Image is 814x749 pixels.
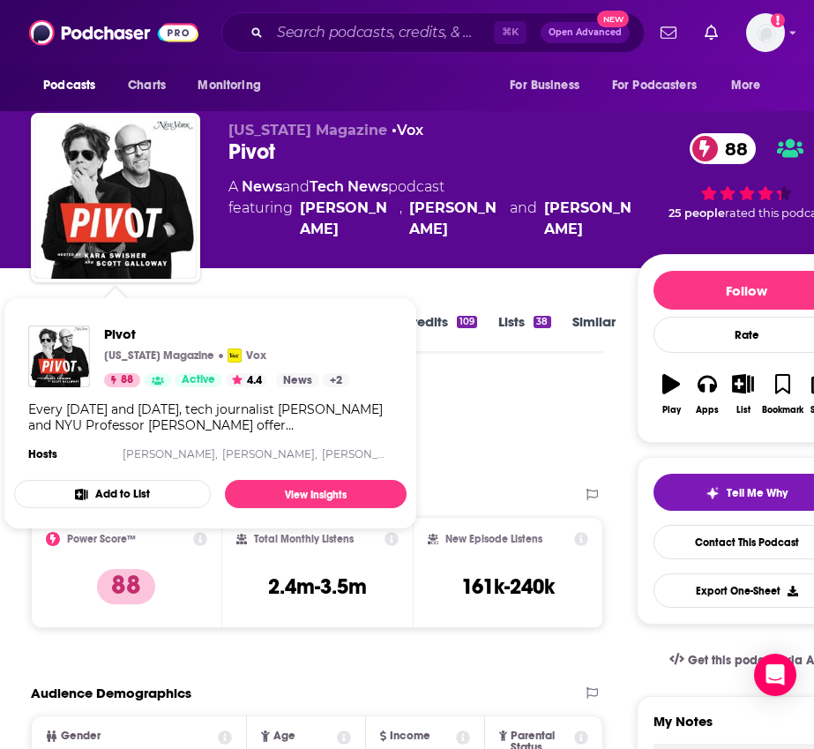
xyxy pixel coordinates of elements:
[754,654,796,696] div: Open Intercom Messenger
[273,730,295,742] span: Age
[690,133,757,164] a: 88
[597,11,629,27] span: New
[445,533,542,545] h2: New Episode Listens
[43,73,95,98] span: Podcasts
[689,363,725,426] button: Apps
[397,122,423,139] a: Vox
[268,573,367,600] h3: 2.4m-3.5m
[402,313,477,354] a: Credits109
[541,22,630,43] button: Open AdvancedNew
[457,316,477,328] div: 109
[227,373,267,387] button: 4.4
[246,348,266,363] p: Vox
[461,573,555,600] h3: 161k-240k
[175,373,222,387] a: Active
[746,13,785,52] button: Show profile menu
[310,178,388,195] a: Tech News
[612,73,697,98] span: For Podcasters
[731,73,761,98] span: More
[222,447,317,461] a: [PERSON_NAME],
[409,198,502,240] a: Scott Galloway
[746,13,785,52] span: Logged in as Isla
[28,447,57,461] h4: Hosts
[104,326,349,342] a: Pivot
[116,69,176,102] a: Charts
[270,19,494,47] input: Search podcasts, credits, & more...
[31,685,191,701] h2: Audience Demographics
[323,373,349,387] a: +2
[510,73,579,98] span: For Business
[228,198,636,240] span: featuring
[228,348,266,363] a: VoxVox
[322,447,414,461] a: [PERSON_NAME]
[29,16,198,49] img: Podchaser - Follow, Share and Rate Podcasts
[696,405,719,416] div: Apps
[104,348,214,363] p: [US_STATE] Magazine
[707,133,757,164] span: 88
[276,373,319,387] a: News
[549,28,622,37] span: Open Advanced
[228,348,242,363] img: Vox
[242,178,282,195] a: News
[282,178,310,195] span: and
[771,13,785,27] svg: Add a profile image
[392,122,423,139] span: •
[725,363,761,426] button: List
[653,18,683,48] a: Show notifications dropdown
[736,405,751,416] div: List
[400,198,402,240] span: ,
[225,480,407,508] a: View Insights
[14,480,211,508] button: Add to List
[662,405,681,416] div: Play
[228,176,636,240] div: A podcast
[128,73,166,98] span: Charts
[761,363,804,426] button: Bookmark
[31,69,118,102] button: open menu
[182,371,215,389] span: Active
[34,116,197,279] img: Pivot
[104,373,140,387] a: 88
[185,69,283,102] button: open menu
[300,198,392,240] a: Kara Swisher
[198,73,260,98] span: Monitoring
[28,401,392,433] div: Every [DATE] and [DATE], tech journalist [PERSON_NAME] and NYU Professor [PERSON_NAME] offer [PER...
[228,122,387,139] span: [US_STATE] Magazine
[61,730,101,742] span: Gender
[121,371,133,389] span: 88
[746,13,785,52] img: User Profile
[572,313,616,354] a: Similar
[719,69,783,102] button: open menu
[762,405,803,416] div: Bookmark
[494,21,526,44] span: ⌘ K
[28,326,90,387] img: Pivot
[221,12,645,53] div: Search podcasts, credits, & more...
[497,69,601,102] button: open menu
[706,486,720,500] img: tell me why sparkle
[123,447,218,461] a: [PERSON_NAME],
[544,198,637,240] div: [PERSON_NAME]
[601,69,722,102] button: open menu
[510,198,537,240] span: and
[668,206,725,220] span: 25 people
[534,316,550,328] div: 38
[498,313,550,354] a: Lists38
[698,18,725,48] a: Show notifications dropdown
[97,569,155,604] p: 88
[727,486,788,500] span: Tell Me Why
[653,363,690,426] button: Play
[390,730,430,742] span: Income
